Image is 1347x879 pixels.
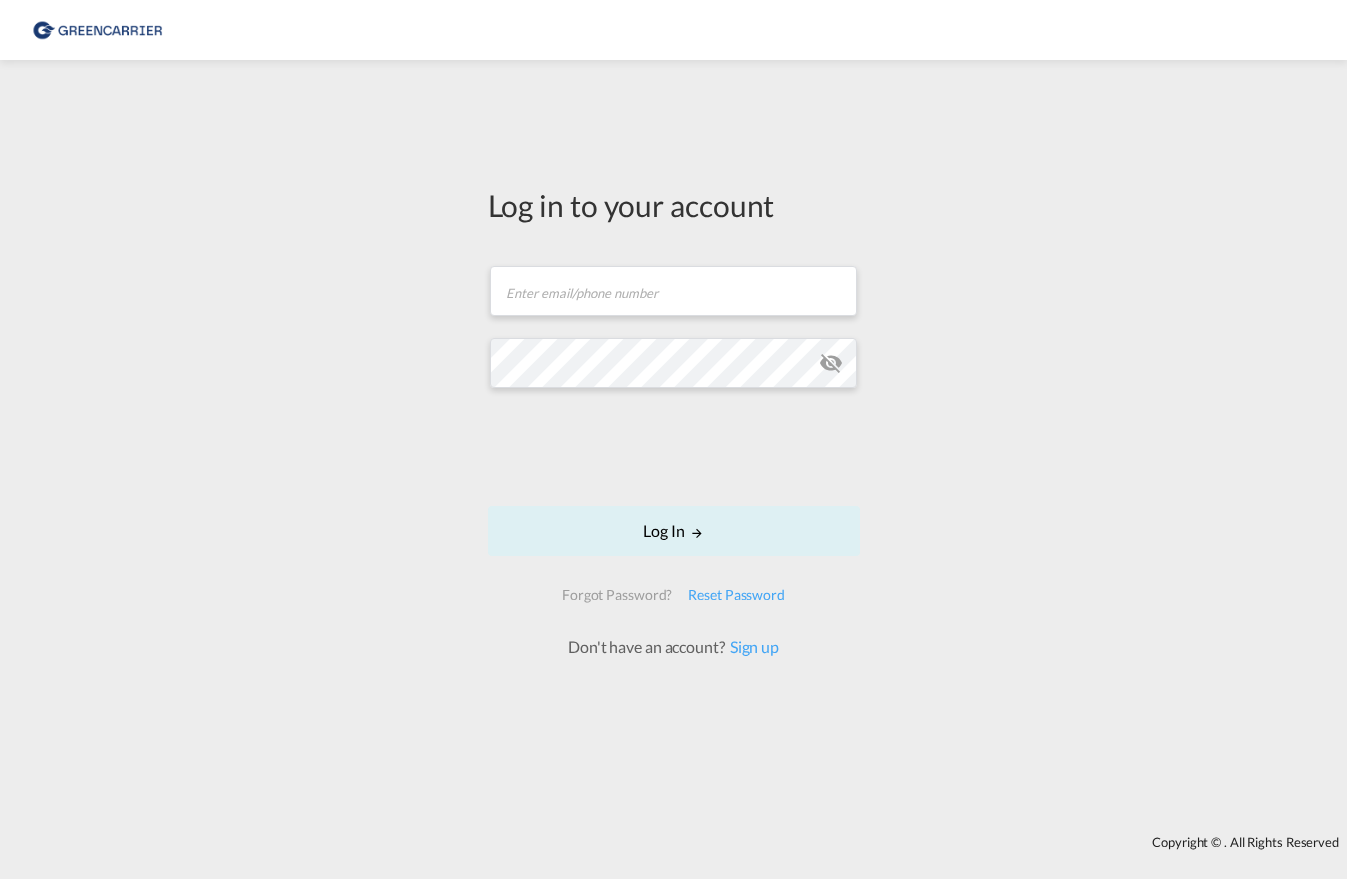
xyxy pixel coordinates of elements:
div: Reset Password [680,577,793,613]
img: 609dfd708afe11efa14177256b0082fb.png [30,8,165,53]
input: Enter email/phone number [490,266,857,316]
div: Log in to your account [488,184,860,226]
md-icon: icon-eye-off [819,351,843,375]
button: LOGIN [488,506,860,556]
a: Sign up [725,637,779,656]
div: Don't have an account? [546,636,801,658]
iframe: reCAPTCHA [522,408,826,486]
div: Forgot Password? [554,577,680,613]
